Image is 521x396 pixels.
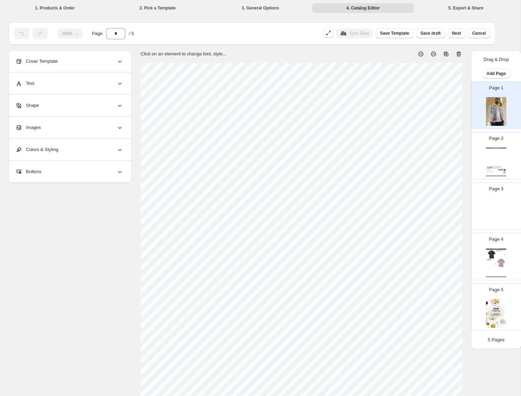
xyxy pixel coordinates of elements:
[489,135,503,142] p: Page 2
[15,146,58,153] span: Colors & Styling
[486,276,506,277] div: Sneaker Collection Catalog | Page undefined
[486,248,506,250] div: Sneaker Collection Catalog
[15,124,41,131] span: Images
[487,71,506,76] span: Add Page
[486,97,506,126] img: cover page
[482,69,510,78] button: Add Page
[496,172,505,173] div: $ 98.00
[487,250,496,259] img: primaryImage
[380,30,409,36] span: Save Template
[15,58,58,65] span: Cover Template
[489,185,503,192] p: Page 3
[487,170,498,170] div: Stock Quantity: 0
[496,173,505,174] div: $ 49.00
[15,80,34,87] span: Text
[452,30,461,36] span: Next
[141,50,227,57] p: Click on an element to change font, style...
[502,255,506,255] div: $ 78.00
[15,102,39,109] span: Shape
[489,236,503,243] p: Page 4
[472,30,486,36] span: Cancel
[496,251,506,251] div: Solana Pima Polo | Coastal Heather
[129,30,134,37] span: / 5
[496,259,506,267] img: primaryImage
[487,166,506,168] div: Printed Drysdale Performance Polo | Westport [PERSON_NAME] - s
[488,336,505,343] p: 5 Pages
[487,171,498,171] div: Weight: 6.8
[502,255,506,256] div: $ 39.00
[487,171,498,172] div: Tags: active_wicking, brrr°, cooling_minerals, exc_pre-orde...
[493,264,496,264] div: $ 78.00
[503,169,506,171] img: qrcode
[496,171,505,172] div: $ 25.25
[489,84,503,91] p: Page 1
[448,28,465,38] button: Next
[486,148,506,149] div: Sneaker Collection Catalog
[484,56,509,63] p: Drag & Drop
[92,30,103,37] span: Page
[416,28,445,38] button: Save draft
[15,168,41,175] span: Buttons
[487,168,503,169] div: When the sun is beating down and it's hot and humid out on the course, this polo with Trip...
[468,28,490,38] button: Cancel
[421,30,441,36] span: Save draft
[489,286,503,293] p: Page 5
[498,169,503,170] img: barcode
[486,198,506,227] img: cover page
[487,172,498,173] div: Barcode №: 840115294754
[486,176,506,176] div: Sneaker Collection Catalog | Page undefined
[376,28,413,38] button: Save Template
[486,299,506,328] img: cover page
